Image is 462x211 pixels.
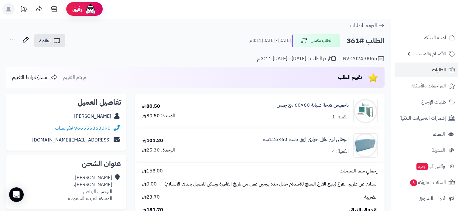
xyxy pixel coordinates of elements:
[395,63,458,77] a: الطلبات
[395,175,458,190] a: السلات المتروكة3
[11,99,121,106] h2: تفاصيل العميل
[347,35,385,47] h2: الطلب #361
[433,130,445,138] span: العملاء
[400,114,446,122] span: إشعارات التحويلات البنكية
[142,112,175,119] div: الوحدة: 80.50
[74,113,111,120] a: [PERSON_NAME]
[16,3,31,17] a: تحديثات المنصة
[12,74,47,81] span: مشاركة رابط التقييم
[416,163,428,170] span: جديد
[142,137,163,144] div: 101.20
[395,79,458,93] a: المراجعات والأسئلة
[338,74,362,81] span: تقييم الطلب
[34,34,65,47] a: الفاتورة
[354,133,377,158] img: 1692279581-download%20-%202023-08-17T163832.370-90x90.jpeg
[354,99,377,123] img: 1692272711-1682587418-%D8%AE%D9%84%D9%81%D9%8A%D9%87%20%D8%A8%D9%8A%D8%B6%D8%A7%D8%A1%20(1)-400x3...
[340,168,378,175] span: إجمالي سعر المنتجات
[292,34,340,47] button: الطلب مكتمل
[12,74,57,81] a: مشاركة رابط التقييم
[410,179,417,186] span: 3
[249,38,291,44] small: [DATE] - [DATE] 3:11 م
[39,37,52,44] span: الفاتورة
[72,5,82,13] span: رفيق
[11,160,121,167] h2: عنوان الشحن
[332,114,349,121] div: الكمية: 1
[332,148,349,155] div: الكمية: 4
[164,181,378,188] span: استلام عن طريق الفرع (يتيح الفرع المنتج للاستلام خلال مده يومين عمل من تاريخ الفاتورة ويمكن للعمي...
[421,5,456,17] img: logo-2.png
[395,159,458,174] a: وآتس آبجديد
[395,95,458,109] a: طلبات الإرجاع
[409,178,446,187] span: السلات المتروكة
[412,82,446,90] span: المراجعات والأسئلة
[395,143,458,158] a: المدونة
[142,103,160,110] div: 80.50
[395,111,458,125] a: إشعارات التحويلات البنكية
[84,3,97,15] img: ai-face.png
[142,181,157,188] span: 0.00
[9,187,24,202] div: Open Intercom Messenger
[350,22,385,29] a: العودة للطلبات
[142,168,163,175] span: 158.00
[63,74,87,81] span: لم يتم التقييم
[432,146,445,155] span: المدونة
[142,147,175,154] div: الوحدة: 25.30
[416,162,445,171] span: وآتس آب
[419,194,445,203] span: أدوات التسويق
[350,22,377,29] span: العودة للطلبات
[74,124,111,132] a: 966555863090
[262,136,349,143] a: الجفالي لوح عازل حراري ازرق 5سم 60×125سم
[257,55,336,62] div: تاريخ الطلب : [DATE] - [DATE] 3:11 م
[395,30,458,45] a: لوحة التحكم
[412,49,446,58] span: الأقسام والمنتجات
[364,194,378,201] span: الضريبة
[395,127,458,141] a: العملاء
[142,194,160,201] span: 23.70
[421,98,446,106] span: طلبات الإرجاع
[395,191,458,206] a: أدوات التسويق
[432,66,446,74] span: الطلبات
[32,136,111,144] a: [EMAIL_ADDRESS][DOMAIN_NAME]
[55,124,73,132] a: واتساب
[341,55,385,63] div: INV-2024-0065
[277,102,349,109] a: باخميس فتحة صيانة 60×60 مع جبس
[423,33,446,42] span: لوحة التحكم
[68,174,112,202] div: [PERSON_NAME] [PERSON_NAME]، النرجس، الرياض المملكة العربية السعودية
